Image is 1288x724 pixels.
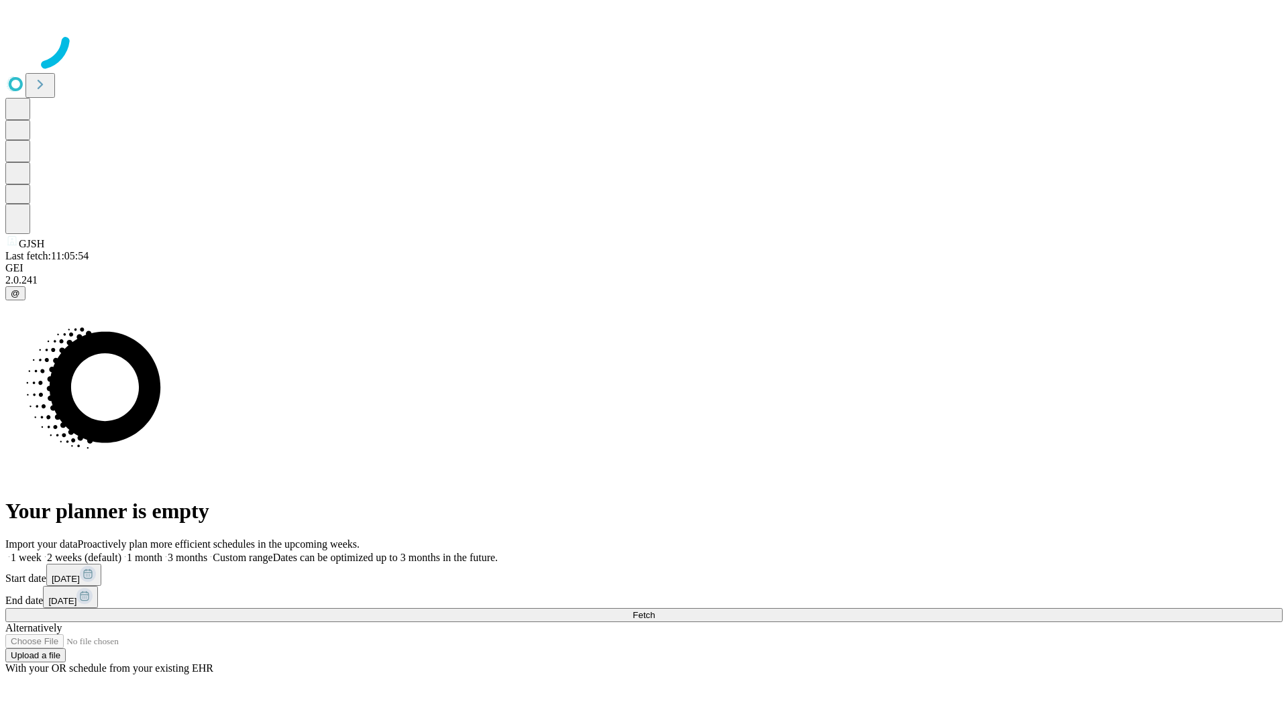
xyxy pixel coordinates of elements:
[5,538,78,550] span: Import your data
[5,608,1283,622] button: Fetch
[11,288,20,298] span: @
[213,552,272,563] span: Custom range
[5,499,1283,524] h1: Your planner is empty
[78,538,360,550] span: Proactively plan more efficient schedules in the upcoming weeks.
[5,622,62,633] span: Alternatively
[47,552,121,563] span: 2 weeks (default)
[5,564,1283,586] div: Start date
[5,286,25,300] button: @
[273,552,498,563] span: Dates can be optimized up to 3 months in the future.
[127,552,162,563] span: 1 month
[5,262,1283,274] div: GEI
[633,610,655,620] span: Fetch
[5,250,89,261] span: Last fetch: 11:05:54
[5,586,1283,608] div: End date
[19,238,44,249] span: GJSH
[5,274,1283,286] div: 2.0.241
[5,648,66,662] button: Upload a file
[48,596,76,606] span: [DATE]
[52,574,80,584] span: [DATE]
[168,552,207,563] span: 3 months
[5,662,213,674] span: With your OR schedule from your existing EHR
[46,564,101,586] button: [DATE]
[43,586,98,608] button: [DATE]
[11,552,42,563] span: 1 week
